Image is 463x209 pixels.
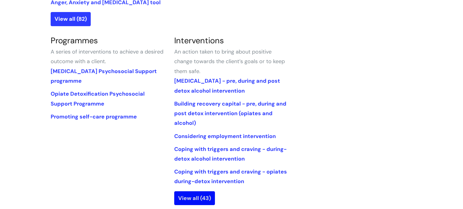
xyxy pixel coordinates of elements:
a: [MEDICAL_DATA] Psychosocial Support programme [51,68,157,85]
a: Promoting self-care programme [51,113,137,120]
a: Coping with triggers and craving - during-detox alcohol intervention [174,146,287,162]
span: A series of interventions to achieve a desired outcome with a client. [51,48,163,65]
a: View all (82) [51,12,91,26]
a: [MEDICAL_DATA] - pre, during and post detox alcohol intervention [174,77,280,94]
span: An action taken to bring about positive change towards the client’s goals or to keep them safe. [174,48,285,75]
a: Considering employment intervention [174,133,276,140]
a: View all (43) [174,191,215,205]
a: Interventions [174,35,224,46]
a: Programmes [51,35,98,46]
a: Building recovery capital - pre, during and post detox intervention (opiates and alcohol) [174,100,286,127]
a: Opiate Detoxification Psychosocial Support Programme [51,90,145,107]
a: Coping with triggers and craving - opiates during-detox intervention [174,168,287,185]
